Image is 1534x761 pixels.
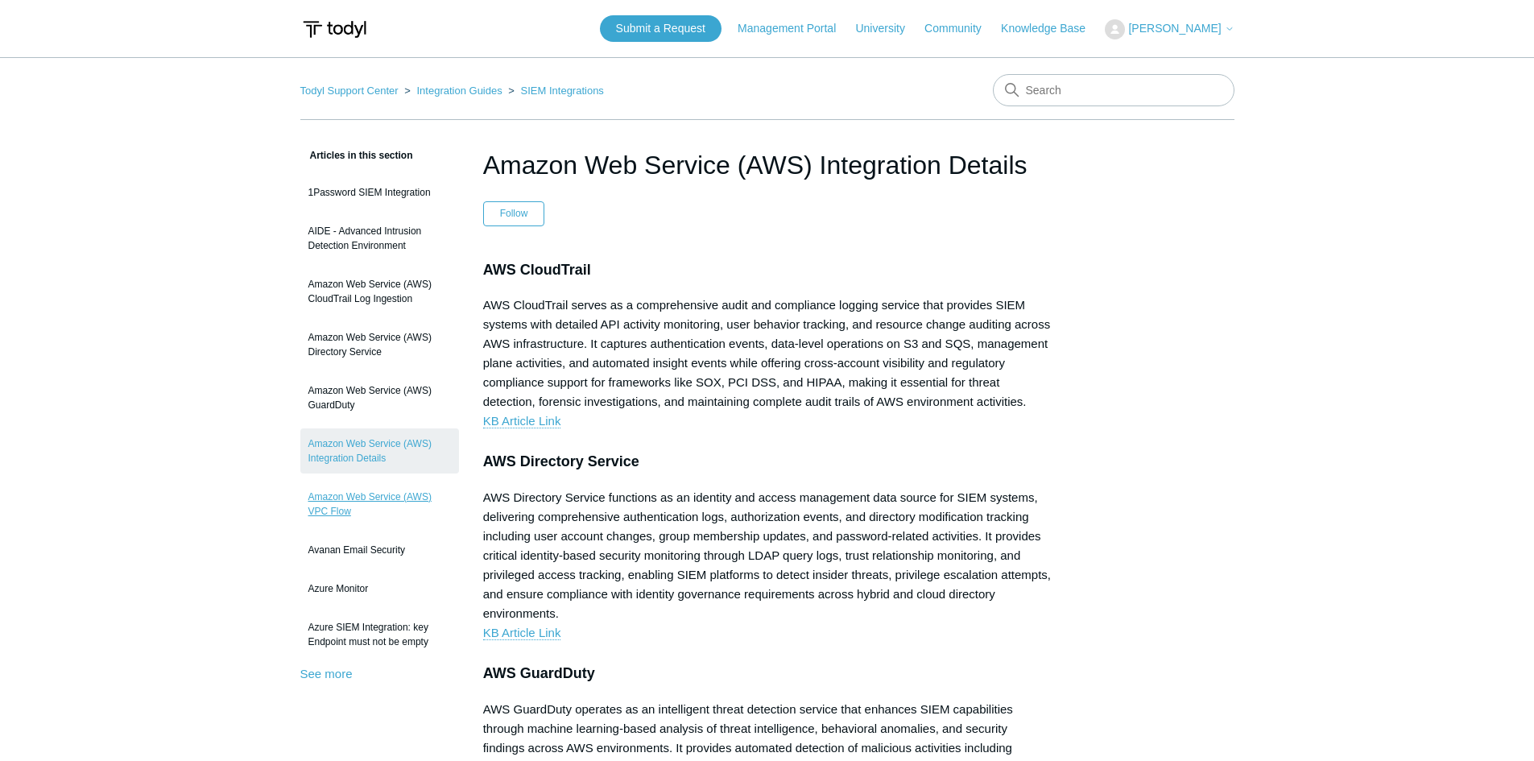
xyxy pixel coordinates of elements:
[300,150,413,161] span: Articles in this section
[300,85,402,97] li: Todyl Support Center
[483,662,1052,685] h3: AWS GuardDuty
[300,482,459,527] a: Amazon Web Service (AWS) VPC Flow
[1128,22,1221,35] span: [PERSON_NAME]
[300,573,459,604] a: Azure Monitor
[738,20,852,37] a: Management Portal
[993,74,1234,106] input: Search
[483,258,1052,282] h3: AWS CloudTrail
[505,85,604,97] li: SIEM Integrations
[300,216,459,261] a: AIDE - Advanced Intrusion Detection Environment
[600,15,722,42] a: Submit a Request
[924,20,998,37] a: Community
[483,146,1052,184] h1: Amazon Web Service (AWS) Integration Details
[300,428,459,474] a: Amazon Web Service (AWS) Integration Details
[1001,20,1102,37] a: Knowledge Base
[483,201,545,225] button: Follow Article
[483,414,561,428] a: KB Article Link
[300,667,353,680] a: See more
[300,177,459,208] a: 1Password SIEM Integration
[300,269,459,314] a: Amazon Web Service (AWS) CloudTrail Log Ingestion
[521,85,604,97] a: SIEM Integrations
[300,14,369,44] img: Todyl Support Center Help Center home page
[1105,19,1234,39] button: [PERSON_NAME]
[855,20,920,37] a: University
[483,450,1052,474] h3: AWS Directory Service
[300,375,459,420] a: Amazon Web Service (AWS) GuardDuty
[300,85,399,97] a: Todyl Support Center
[300,535,459,565] a: Avanan Email Security
[416,85,502,97] a: Integration Guides
[483,626,561,640] a: KB Article Link
[300,322,459,367] a: Amazon Web Service (AWS) Directory Service
[483,488,1052,623] div: AWS Directory Service functions as an identity and access management data source for SIEM systems...
[483,296,1052,412] div: AWS CloudTrail serves as a comprehensive audit and compliance logging service that provides SIEM ...
[300,612,459,657] a: Azure SIEM Integration: key Endpoint must not be empty
[401,85,505,97] li: Integration Guides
